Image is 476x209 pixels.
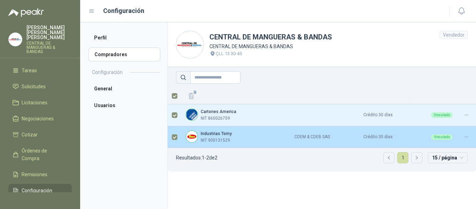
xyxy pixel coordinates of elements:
span: Negociaciones [22,115,54,122]
a: Solicitudes [8,80,72,93]
p: CENTRAL DE MANGUERAS & BANDAS [209,43,332,50]
p: NIT 860026759 [201,115,230,122]
h1: Configuración [103,6,144,16]
li: Página siguiente [411,152,422,163]
button: right [412,152,422,163]
img: Logo peakr [8,8,44,17]
h2: Configuración [92,68,123,76]
div: Vinculado [431,134,453,140]
a: Tareas [8,64,72,77]
a: Usuarios [89,98,160,112]
a: Configuración [8,184,72,197]
a: 1 [398,152,408,163]
img: Company Logo [9,33,22,46]
img: Company Logo [176,31,204,58]
span: left [387,156,391,160]
td: CDEM & CDEB SAS [277,126,348,148]
div: tamaño de página [428,152,468,163]
span: Solicitudes [22,83,46,90]
button: 2 [186,90,197,102]
span: Remisiones [22,171,47,178]
a: Compradores [89,47,160,61]
a: General [89,82,160,96]
li: Página anterior [383,152,394,163]
span: 2 [193,89,198,95]
a: Perfil [89,31,160,45]
p: Resultados: 1 - 2 de 2 [176,155,217,160]
td: Crédito 30 días [348,126,408,148]
span: 15 / página [432,152,463,163]
button: left [384,152,394,163]
span: Órdenes de Compra [22,147,65,162]
p: NIT 900131529 [201,137,230,144]
a: Cotizar [8,128,72,141]
p: CENTRAL DE MANGUERAS & BANDAS [26,41,72,54]
a: Órdenes de Compra [8,144,72,165]
p: [PERSON_NAME] [PERSON_NAME] [PERSON_NAME] [26,25,72,40]
td: Crédito 30 días [348,104,408,126]
p: ÇLL 13 30-45 [216,50,242,57]
span: Tareas [22,67,37,74]
span: Cotizar [22,131,38,139]
img: Company Logo [186,131,198,142]
h1: CENTRAL DE MANGUERAS & BANDAS [209,32,332,43]
a: Licitaciones [8,96,72,109]
span: Configuración [22,187,52,194]
div: Vendedor [440,31,468,39]
span: right [415,156,419,160]
b: Cartones America [201,109,236,114]
b: Industrias Tomy [201,131,232,136]
div: Vinculado [431,112,453,118]
a: Remisiones [8,168,72,181]
span: Licitaciones [22,99,47,106]
img: Company Logo [186,109,198,120]
a: Negociaciones [8,112,72,125]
